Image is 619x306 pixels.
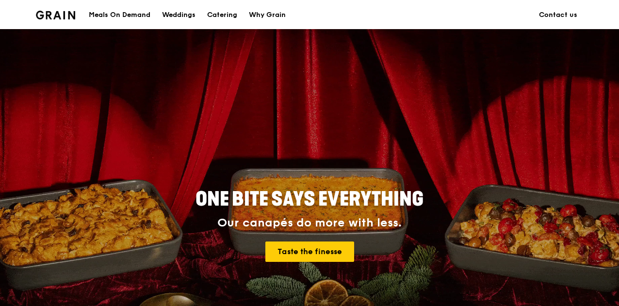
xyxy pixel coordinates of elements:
a: Taste the finesse [265,242,354,262]
div: Our canapés do more with less. [135,216,484,230]
a: Why Grain [243,0,292,30]
a: Weddings [156,0,201,30]
a: Catering [201,0,243,30]
img: Grain [36,11,75,19]
div: Weddings [162,0,195,30]
a: Contact us [533,0,583,30]
span: ONE BITE SAYS EVERYTHING [195,188,424,211]
div: Why Grain [249,0,286,30]
div: Meals On Demand [89,0,150,30]
div: Catering [207,0,237,30]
